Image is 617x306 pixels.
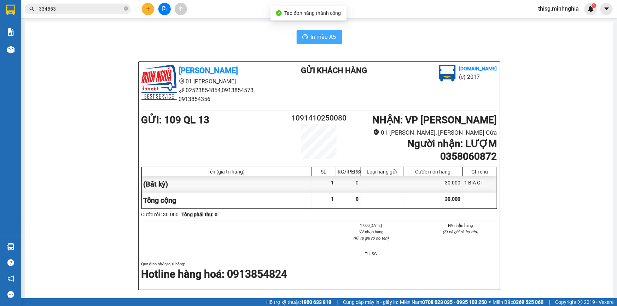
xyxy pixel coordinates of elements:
button: caret-down [600,3,613,15]
input: Tìm tên, số ĐT hoặc mã đơn [39,5,122,13]
span: Tổng cộng [144,196,176,205]
span: phone [179,87,185,93]
button: file-add [158,3,171,15]
div: Ghi chú [465,169,495,175]
span: 0 [356,196,359,202]
b: GỬI : 109 QL 13 [3,53,71,64]
strong: 0708 023 035 - 0935 103 250 [422,299,487,305]
img: icon-new-feature [588,6,594,12]
li: NV nhận hàng [424,222,497,229]
li: Thi SG [335,251,408,257]
span: Cung cấp máy in - giấy in: [343,298,398,306]
span: 30.000 [445,196,461,202]
span: Tạo đơn hàng thành công [285,10,341,16]
i: (Kí và ghi rõ họ tên) [353,236,389,241]
span: | [549,298,550,306]
div: SL [313,169,334,175]
b: Gửi khách hàng [301,66,367,75]
div: KG/[PERSON_NAME] [338,169,359,175]
span: file-add [162,6,167,11]
span: | [337,298,338,306]
span: search [29,6,34,11]
b: GỬI : 109 QL 13 [141,114,210,126]
li: (c) 2017 [459,72,497,81]
li: 01 [PERSON_NAME], [PERSON_NAME] Cửa [349,128,497,137]
button: aim [175,3,187,15]
b: Người nhận : LƯỢM 0358060872 [407,138,497,162]
span: environment [179,78,185,84]
span: phone [41,26,46,31]
span: message [7,291,14,298]
span: In mẫu A5 [311,33,336,41]
li: 02523854854,0913854573, 0913854356 [141,86,273,104]
sup: 1 [592,3,596,8]
img: solution-icon [7,28,14,36]
li: NV nhận hàng [335,229,408,235]
li: 01 [PERSON_NAME] [141,77,273,86]
h2: 1091410250080 [290,112,349,124]
span: 1 [331,196,334,202]
li: 02523854854,0913854573, 0913854356 [3,24,135,42]
span: notification [7,275,14,282]
span: Miền Nam [400,298,487,306]
span: caret-down [604,6,610,12]
span: close-circle [124,6,128,12]
div: 1 BÌA GT [463,176,497,192]
span: copyright [578,300,583,305]
div: Cước rồi : 30.000 [141,211,179,218]
span: plus [146,6,151,11]
b: Tổng phải thu: 0 [182,212,218,217]
span: ⚪️ [489,301,491,304]
span: close-circle [124,6,128,11]
span: Miền Bắc [493,298,543,306]
strong: 0369 525 060 [513,299,543,305]
span: environment [41,17,46,23]
span: 1 [593,3,595,8]
span: aim [178,6,183,11]
b: NHẬN : VP [PERSON_NAME] [372,114,497,126]
button: printerIn mẫu A5 [297,30,342,44]
span: thisg.minhnghia [532,4,584,13]
strong: Hotline hàng hoá: 0913854824 [141,268,287,280]
div: 0 [336,176,361,192]
img: logo-vxr [6,5,15,15]
img: logo.jpg [439,65,456,82]
span: printer [302,34,308,41]
div: Quy định nhận/gửi hàng : [141,261,497,282]
img: logo.jpg [141,65,177,100]
strong: 1900 633 818 [301,299,331,305]
div: (Bất kỳ) [142,176,312,192]
div: 30.000 [403,176,463,192]
b: [PERSON_NAME] [179,66,238,75]
span: Hỗ trợ kỹ thuật: [266,298,331,306]
button: plus [142,3,154,15]
div: Loại hàng gửi [363,169,401,175]
div: Cước món hàng [405,169,461,175]
span: check-circle [276,10,282,16]
i: (Kí và ghi rõ họ tên) [443,229,478,234]
li: 01 [PERSON_NAME] [3,16,135,24]
span: environment [373,129,379,135]
b: [PERSON_NAME] [41,5,100,13]
img: warehouse-icon [7,46,14,53]
div: 1 [312,176,336,192]
li: 17:00[DATE] [335,222,408,229]
div: Tên (giá trị hàng) [144,169,309,175]
img: warehouse-icon [7,243,14,251]
b: [DOMAIN_NAME] [459,66,497,71]
img: logo.jpg [3,3,39,39]
span: question-circle [7,259,14,266]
